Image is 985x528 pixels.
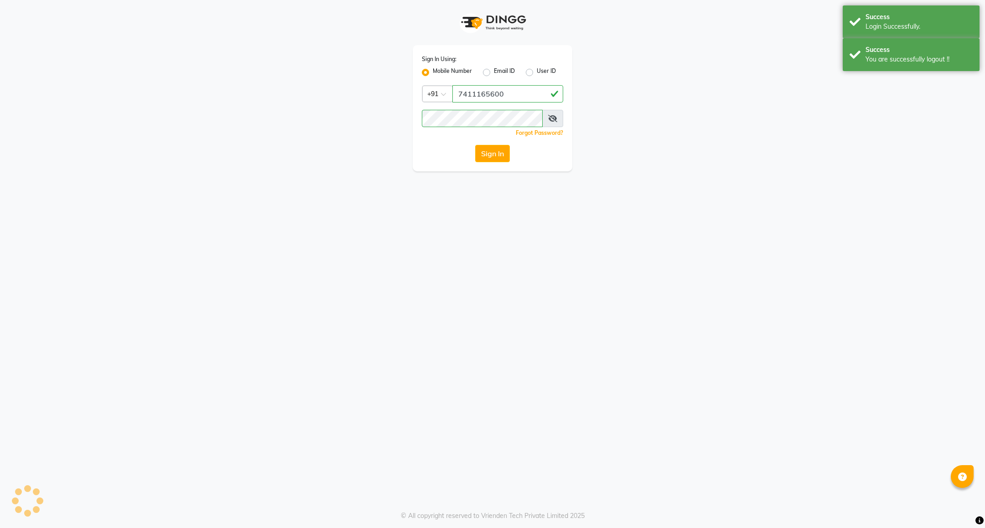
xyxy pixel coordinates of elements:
img: logo1.svg [456,9,529,36]
div: Success [866,12,973,22]
label: Email ID [494,67,515,78]
input: Username [422,110,543,127]
button: Sign In [475,145,510,162]
a: Forgot Password? [516,129,563,136]
div: Success [866,45,973,55]
iframe: chat widget [947,492,976,519]
label: Sign In Using: [422,55,456,63]
input: Username [452,85,563,103]
div: Login Successfully. [866,22,973,31]
label: User ID [537,67,556,78]
div: You are successfully logout !! [866,55,973,64]
label: Mobile Number [433,67,472,78]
